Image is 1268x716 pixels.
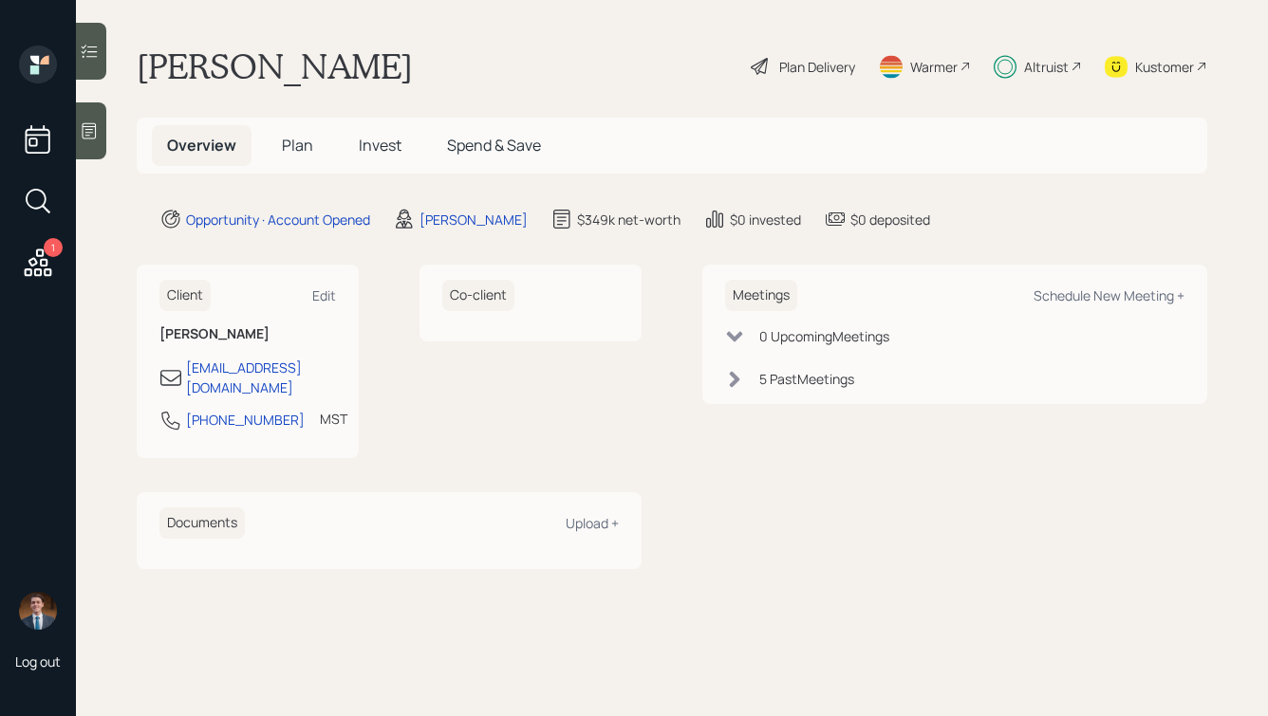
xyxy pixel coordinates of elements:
[159,326,336,342] h6: [PERSON_NAME]
[779,57,855,77] div: Plan Delivery
[167,135,236,156] span: Overview
[312,286,336,304] div: Edit
[159,280,211,311] h6: Client
[159,507,245,539] h6: Documents
[442,280,514,311] h6: Co-client
[282,135,313,156] span: Plan
[759,326,889,346] div: 0 Upcoming Meeting s
[566,514,619,532] div: Upload +
[137,46,413,87] h1: [PERSON_NAME]
[730,210,801,229] div: $0 invested
[420,210,528,229] div: [PERSON_NAME]
[910,57,958,77] div: Warmer
[1034,286,1184,304] div: Schedule New Meeting +
[15,652,61,670] div: Log out
[725,280,797,311] h6: Meetings
[186,358,336,397] div: [EMAIL_ADDRESS][DOMAIN_NAME]
[577,210,681,229] div: $349k net-worth
[320,409,347,429] div: MST
[359,135,401,156] span: Invest
[44,238,63,257] div: 1
[19,592,57,630] img: hunter_neumayer.jpg
[447,135,541,156] span: Spend & Save
[1135,57,1194,77] div: Kustomer
[186,410,305,430] div: [PHONE_NUMBER]
[759,369,854,389] div: 5 Past Meeting s
[850,210,930,229] div: $0 deposited
[186,210,370,229] div: Opportunity · Account Opened
[1024,57,1069,77] div: Altruist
